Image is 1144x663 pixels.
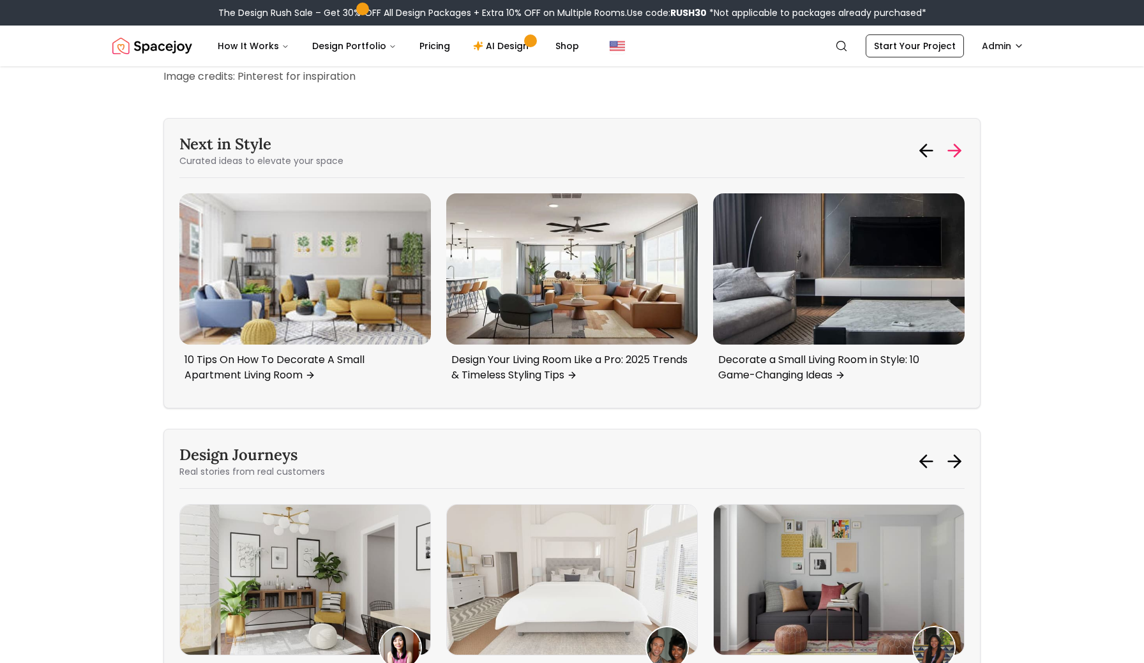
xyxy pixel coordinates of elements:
p: 10 Tips On How To Decorate A Small Apartment Living Room [184,352,421,383]
img: Spacejoy Logo [112,33,192,59]
img: United States [610,38,625,54]
a: Next in Style - Decorate a Small Living Room in Style: 10 Game-Changing IdeasDecorate a Small Liv... [713,193,965,387]
span: Use code: [627,6,707,19]
h3: Design Journeys [179,445,325,465]
a: Pricing [409,33,460,59]
a: Shop [545,33,589,59]
b: RUSH30 [670,6,707,19]
img: Next in Style - 10 Tips On How To Decorate A Small Apartment Living Room [179,193,431,344]
a: Next in Style - Design Your Living Room Like a Pro: 2025 Trends & Timeless Styling TipsDesign You... [446,193,698,387]
p: Curated ideas to elevate your space [179,154,343,167]
div: 5 / 6 [446,193,698,392]
h3: Next in Style [179,134,343,154]
a: AI Design [463,33,543,59]
div: 6 / 6 [713,193,965,392]
div: 4 / 6 [179,193,431,392]
button: How It Works [207,33,299,59]
div: The Design Rush Sale – Get 30% OFF All Design Packages + Extra 10% OFF on Multiple Rooms. [218,6,926,19]
nav: Main [207,33,589,59]
span: *Not applicable to packages already purchased* [707,6,926,19]
button: Design Portfolio [302,33,407,59]
p: Real stories from real customers [179,465,325,478]
img: Next in Style - Decorate a Small Living Room in Style: 10 Game-Changing Ideas [713,193,965,344]
p: Decorate a Small Living Room in Style: 10 Game-Changing Ideas [718,352,954,383]
p: Image credits: Pinterest for inspiration [163,69,692,84]
button: Admin [974,34,1032,57]
p: Design Your Living Room Like a Pro: 2025 Trends & Timeless Styling Tips [451,352,688,383]
a: Spacejoy [112,33,192,59]
div: Carousel [179,193,965,392]
a: Next in Style - 10 Tips On How To Decorate A Small Apartment Living Room10 Tips On How To Decorat... [179,193,431,387]
a: Start Your Project [866,34,964,57]
img: Next in Style - Design Your Living Room Like a Pro: 2025 Trends & Timeless Styling Tips [446,193,698,344]
nav: Global [112,26,1032,66]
